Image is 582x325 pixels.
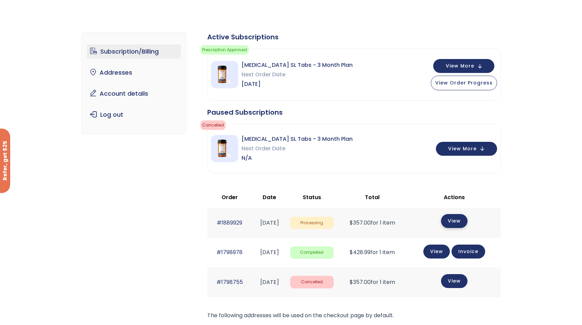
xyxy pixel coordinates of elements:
td: for 1 item [337,238,408,267]
span: 357.00 [350,278,371,286]
span: 428.99 [350,248,370,256]
span: $ [350,278,353,286]
a: View [423,245,450,259]
p: The following addresses will be used on the checkout page by default. [207,311,501,320]
span: Status [303,193,321,201]
span: View More [448,147,477,151]
time: [DATE] [260,278,279,286]
button: View More [436,142,497,156]
span: [DATE] [242,79,353,89]
a: #1798755 [216,278,243,286]
span: Order [222,193,238,201]
td: for 1 item [337,208,408,237]
a: Account details [87,87,181,101]
a: Invoice [452,245,485,259]
span: Processing [290,217,334,229]
span: 357.00 [350,219,371,227]
button: View Order Progress [431,76,497,90]
span: cancelled [200,120,226,130]
span: View Order Progress [435,79,493,86]
a: View [441,274,468,288]
span: Date [263,193,276,201]
nav: Account pages [81,32,186,134]
a: View [441,214,468,228]
a: Subscription/Billing [87,44,181,59]
span: Completed [290,246,334,259]
time: [DATE] [260,248,279,256]
div: Paused Subscriptions [207,108,501,117]
span: [MEDICAL_DATA] SL Tabs - 3 Month Plan [242,60,353,70]
span: Actions [444,193,465,201]
button: View More [433,59,494,73]
span: Prescription Approved [200,45,249,55]
div: Active Subscriptions [207,32,501,42]
a: #1889929 [217,219,242,227]
span: N/A [242,153,353,163]
a: #1798978 [216,248,243,256]
a: Log out [87,108,181,122]
span: View More [446,64,474,68]
span: Total [365,193,380,201]
span: Next Order Date [242,144,353,153]
span: Next Order Date [242,70,353,79]
td: for 1 item [337,267,408,297]
a: Addresses [87,65,181,80]
span: Cancelled [290,276,334,288]
span: $ [350,219,353,227]
span: $ [350,248,353,256]
time: [DATE] [260,219,279,227]
span: [MEDICAL_DATA] SL Tabs - 3 Month Plan [242,134,353,144]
